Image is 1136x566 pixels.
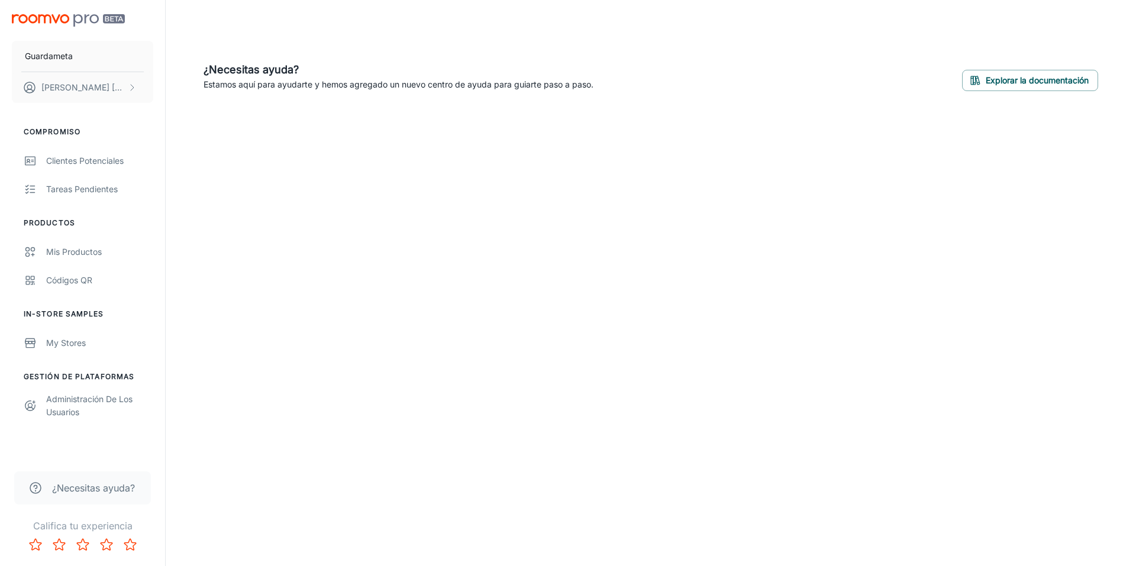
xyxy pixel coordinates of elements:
[204,78,593,91] p: Estamos aquí para ayudarte y hemos agregado un nuevo centro de ayuda para guiarte paso a paso.
[41,81,125,94] p: [PERSON_NAME] [PERSON_NAME]
[12,72,153,103] button: [PERSON_NAME] [PERSON_NAME]
[12,41,153,72] button: Guardameta
[962,70,1098,91] button: Explorar la documentación
[962,73,1098,85] a: Explorar la documentación
[12,14,125,27] img: Roomvo PRO Beta
[204,62,593,78] h6: ¿Necesitas ayuda?
[25,50,73,63] p: Guardameta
